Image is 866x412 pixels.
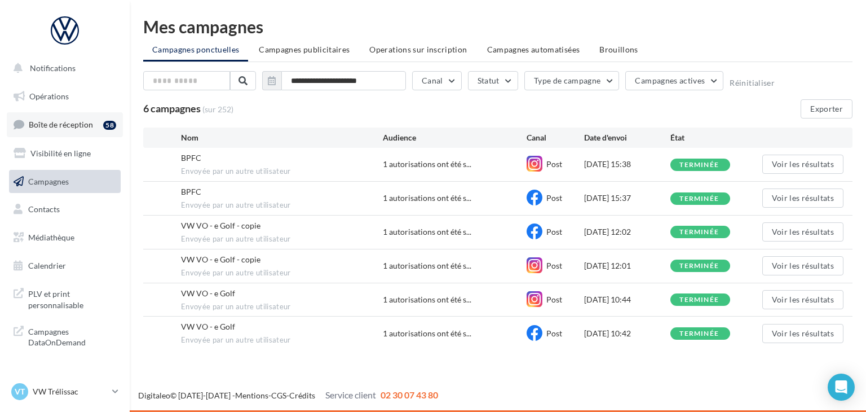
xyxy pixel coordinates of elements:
a: Opérations [7,85,123,108]
span: BPFC [181,187,201,196]
div: Open Intercom Messenger [828,374,855,401]
span: Envoyée par un autre utilisateur [181,268,383,278]
span: Post [546,193,562,203]
span: 02 30 07 43 80 [381,389,438,400]
a: Boîte de réception58 [7,112,123,137]
span: VW VO - e Golf - copie [181,221,260,230]
button: Voir les résultats [762,222,843,242]
span: 1 autorisations ont été s... [383,159,471,170]
span: (sur 252) [202,104,233,115]
div: [DATE] 15:37 [584,192,670,204]
span: Boîte de réception [29,120,93,129]
a: CGS [271,391,286,400]
span: Campagnes DataOnDemand [28,324,116,348]
span: Envoyée par un autre utilisateur [181,302,383,312]
span: Post [546,328,562,338]
a: Digitaleo [138,391,170,400]
span: Service client [325,389,376,400]
span: 1 autorisations ont été s... [383,260,471,271]
div: 58 [103,121,116,130]
div: terminée [679,262,719,270]
span: 1 autorisations ont été s... [383,192,471,204]
span: VW VO - e Golf - copie [181,255,260,264]
a: VT VW Trélissac [9,381,121,402]
span: Post [546,227,562,236]
p: VW Trélissac [33,386,108,397]
span: VT [15,386,25,397]
span: Campagnes [28,176,69,186]
div: [DATE] 12:02 [584,226,670,238]
span: 1 autorisations ont été s... [383,226,471,238]
span: Envoyée par un autre utilisateur [181,166,383,177]
div: Date d'envoi [584,132,670,143]
div: Nom [181,132,383,143]
span: Visibilité en ligne [30,148,91,158]
button: Voir les résultats [762,290,843,309]
a: PLV et print personnalisable [7,282,123,315]
span: Campagnes publicitaires [259,45,350,54]
span: Opérations [29,91,69,101]
div: terminée [679,195,719,203]
span: 6 campagnes [143,102,201,115]
span: VW VO - e Golf [181,322,235,331]
span: Campagnes actives [635,76,705,85]
a: Visibilité en ligne [7,142,123,165]
span: Post [546,159,562,169]
span: 1 autorisations ont été s... [383,328,471,339]
div: terminée [679,330,719,338]
span: Post [546,261,562,270]
button: Type de campagne [524,71,620,90]
a: Contacts [7,198,123,221]
div: Mes campagnes [143,18,852,35]
button: Voir les résultats [762,189,843,208]
button: Notifications [7,56,118,80]
button: Exporter [801,99,852,119]
span: © [DATE]-[DATE] - - - [138,391,438,400]
button: Voir les résultats [762,324,843,343]
div: [DATE] 10:44 [584,294,670,305]
button: Campagnes actives [625,71,723,90]
div: terminée [679,161,719,169]
button: Canal [412,71,462,90]
div: Canal [527,132,584,143]
div: terminée [679,296,719,304]
span: Brouillons [599,45,638,54]
span: Post [546,295,562,304]
span: Campagnes automatisées [487,45,580,54]
span: Contacts [28,204,60,214]
button: Voir les résultats [762,256,843,275]
div: terminée [679,229,719,236]
a: Calendrier [7,254,123,278]
div: [DATE] 12:01 [584,260,670,271]
div: État [670,132,757,143]
span: BPFC [181,153,201,163]
span: 1 autorisations ont été s... [383,294,471,305]
a: Campagnes [7,170,123,194]
a: Campagnes DataOnDemand [7,319,123,353]
span: Envoyée par un autre utilisateur [181,234,383,244]
a: Mentions [235,391,268,400]
button: Statut [468,71,518,90]
button: Réinitialiser [730,78,775,87]
span: PLV et print personnalisable [28,286,116,310]
span: Envoyée par un autre utilisateur [181,200,383,211]
a: Crédits [289,391,315,400]
a: Médiathèque [7,226,123,249]
span: Operations sur inscription [369,45,467,54]
div: Audience [383,132,527,143]
span: Notifications [30,63,76,73]
div: [DATE] 10:42 [584,328,670,339]
span: VW VO - e Golf [181,288,235,298]
button: Voir les résultats [762,155,843,174]
span: Envoyée par un autre utilisateur [181,335,383,345]
div: [DATE] 15:38 [584,159,670,170]
span: Calendrier [28,261,66,270]
span: Médiathèque [28,233,74,242]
